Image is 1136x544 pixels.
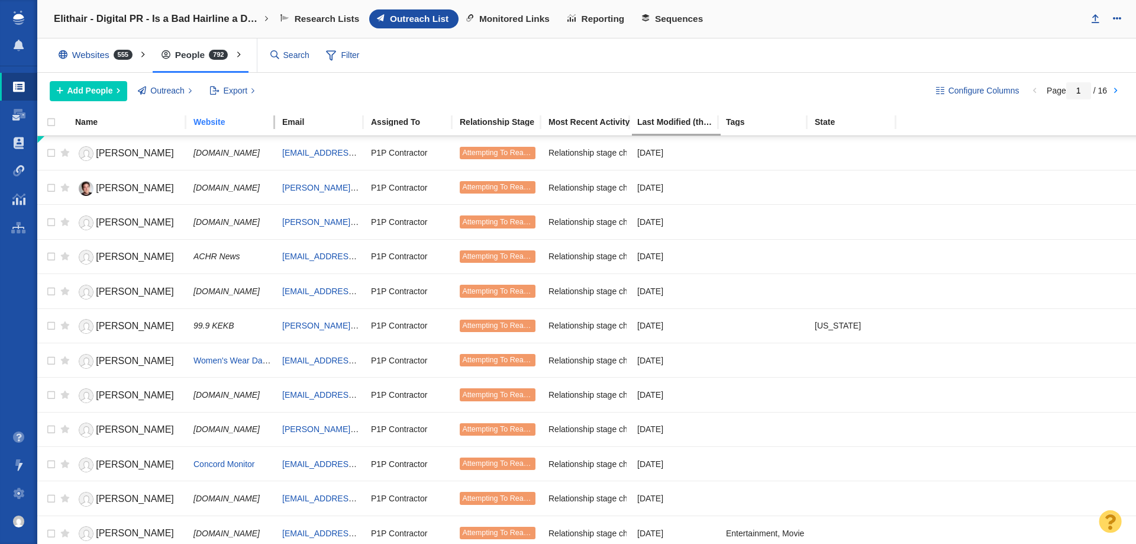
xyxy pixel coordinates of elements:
a: [PERSON_NAME] [75,489,183,510]
td: Attempting To Reach (1 try) [454,239,543,273]
div: Relationship Stage [460,118,547,126]
span: [PERSON_NAME] [96,217,174,227]
button: Export [203,81,262,101]
div: Name [75,118,192,126]
div: P1P Contractor [371,417,449,442]
span: [PERSON_NAME] [96,494,174,504]
a: Outreach List [369,9,459,28]
a: [PERSON_NAME] [75,316,183,337]
span: [DOMAIN_NAME] [193,217,260,227]
span: [PERSON_NAME] [96,459,174,469]
div: [DATE] [637,278,715,304]
span: Attempting To Reach (1 try) [462,183,553,191]
span: Attempting To Reach (1 try) [462,287,553,295]
a: [PERSON_NAME] [75,178,183,199]
a: [EMAIL_ADDRESS][DOMAIN_NAME] [282,529,422,538]
span: Relationship stage changed to: Attempting To Reach, 0 Attempt [548,493,780,504]
span: Attempting To Reach (1 try) [462,529,553,537]
td: Attempting To Reach (1 try) [454,136,543,170]
div: [DATE] [637,209,715,234]
span: Reporting [582,14,625,24]
div: Assigned To [371,118,459,126]
a: Email [282,118,370,128]
span: Configure Columns [948,85,1019,97]
div: P1P Contractor [371,244,449,269]
span: [DOMAIN_NAME] [193,287,260,296]
span: Relationship stage changed to: Attempting To Reach, 0 Attempt [548,147,780,158]
span: Attempting To Reach (1 try) [462,218,553,226]
span: Relationship stage changed to: Attempting To Reach, 1 Attempt [548,390,780,400]
a: Concord Monitor [193,459,255,469]
span: [PERSON_NAME] [96,424,174,434]
span: Attempting To Reach (1 try) [462,149,553,157]
span: Entertainment, Movies [726,528,808,539]
span: [PERSON_NAME] [96,321,174,331]
div: [DATE] [637,382,715,407]
span: ACHR News [193,252,240,261]
div: [DATE] [637,485,715,511]
button: Outreach [131,81,199,101]
a: [EMAIL_ADDRESS][DOMAIN_NAME] [282,148,422,157]
span: 555 [114,50,133,60]
a: Sequences [634,9,713,28]
a: [EMAIL_ADDRESS][DOMAIN_NAME] [282,494,422,503]
a: [EMAIL_ADDRESS][DOMAIN_NAME] [282,287,422,296]
span: Women's Wear Daily (WWD) [193,356,300,365]
a: Relationship Stage [460,118,547,128]
a: Research Lists [273,9,369,28]
div: P1P Contractor [371,140,449,166]
td: Attempting To Reach (1 try) [454,447,543,481]
div: P1P Contractor [371,451,449,477]
span: Research Lists [295,14,360,24]
a: Monitored Links [459,9,560,28]
a: [PERSON_NAME] [75,351,183,372]
a: Tags [726,118,814,128]
a: [PERSON_NAME] [75,213,183,233]
span: Sequences [655,14,703,24]
a: [EMAIL_ADDRESS][DOMAIN_NAME] [282,356,422,365]
button: Add People [50,81,127,101]
span: Attempting To Reach (1 try) [462,494,553,503]
div: [DATE] [637,451,715,477]
a: [PERSON_NAME] [75,523,183,544]
a: [EMAIL_ADDRESS][DOMAIN_NAME] [282,459,422,469]
span: Relationship stage changed to: Attempting To Reach, 2 Attempts [548,528,785,539]
span: Monitored Links [479,14,550,24]
div: [DATE] [637,175,715,200]
td: Attempting To Reach (1 try) [454,481,543,516]
div: State [815,118,902,126]
a: Last Modified (this project) [637,118,725,128]
div: Email [282,118,370,126]
span: [PERSON_NAME] [96,356,174,366]
div: [US_STATE] [815,313,893,339]
a: [EMAIL_ADDRESS][DOMAIN_NAME] [282,252,422,261]
h4: Elithair - Digital PR - Is a Bad Hairline a Dating Dealbreaker? [54,13,261,25]
div: P1P Contractor [371,175,449,200]
a: Assigned To [371,118,459,128]
div: P1P Contractor [371,313,449,339]
div: P1P Contractor [371,382,449,407]
span: Relationship stage changed to: Attempting To Reach, 1 Attempt [548,355,780,366]
a: [PERSON_NAME][EMAIL_ADDRESS][PERSON_NAME][DOMAIN_NAME] [282,321,559,330]
a: State [815,118,902,128]
span: Export [224,85,247,97]
span: Attempting To Reach (1 try) [462,391,553,399]
span: Filter [319,44,367,67]
span: [DOMAIN_NAME] [193,148,260,157]
span: Attempting To Reach (1 try) [462,321,553,330]
span: 99.9 KEKB [193,321,234,330]
a: [PERSON_NAME] [75,247,183,268]
div: [DATE] [637,313,715,339]
div: Date the Contact information in this project was last edited [637,118,725,126]
button: Configure Columns [929,81,1026,101]
span: [PERSON_NAME] [96,390,174,400]
span: [PERSON_NAME] [96,287,174,297]
td: Attempting To Reach (1 try) [454,308,543,343]
span: Attempting To Reach (1 try) [462,356,553,364]
span: Relationship stage changed to: Attempting To Reach, 0 Attempt [548,286,780,297]
input: Search [266,45,315,66]
td: Attempting To Reach (1 try) [454,378,543,412]
span: [DOMAIN_NAME] [193,529,260,538]
span: Relationship stage changed to: Attempting To Reach, 0 Attempt [548,320,780,331]
div: P1P Contractor [371,209,449,234]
